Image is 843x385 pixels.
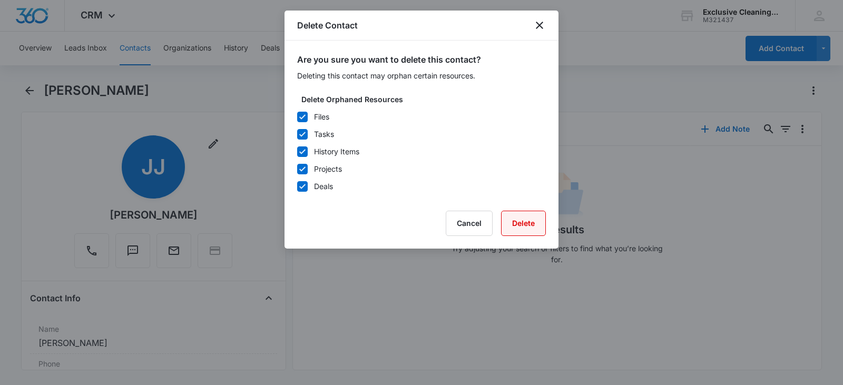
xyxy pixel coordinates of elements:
button: Delete [501,211,546,236]
div: Deals [314,181,333,192]
p: Deleting this contact may orphan certain resources. [297,70,546,81]
button: close [533,19,546,32]
div: Tasks [314,129,334,140]
h1: Delete Contact [297,19,358,32]
button: Cancel [446,211,493,236]
div: History Items [314,146,359,157]
div: Projects [314,163,342,174]
h2: Are you sure you want to delete this contact? [297,53,546,66]
div: Files [314,111,329,122]
label: Delete Orphaned Resources [301,94,550,105]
